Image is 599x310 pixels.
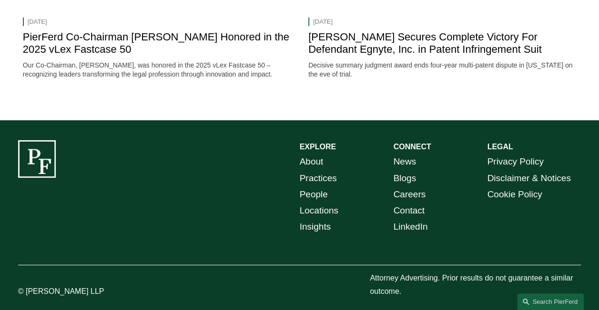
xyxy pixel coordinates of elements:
p: Attorney Advertising. Prior results do not guarantee a similar outcome. [370,271,581,299]
p: © [PERSON_NAME] LLP [18,285,135,299]
time: [DATE] [313,18,333,26]
a: News [393,154,416,170]
strong: EXPLORE [300,143,336,151]
time: [DATE] [28,18,47,26]
a: Privacy Policy [487,154,543,170]
a: Practices [300,170,337,186]
a: People [300,186,328,203]
a: Contact [393,203,424,219]
a: Careers [393,186,426,203]
strong: LEGAL [487,143,513,151]
a: About [300,154,324,170]
a: Search this site [517,293,584,310]
a: PierFerd Co-Chairman [PERSON_NAME] Honored in the 2025 vLex Fastcase 50 [23,31,289,55]
p: Our Co-Chairman, [PERSON_NAME], was honored in the 2025 vLex Fastcase 50 – recognizing leaders tr... [23,61,291,79]
a: [PERSON_NAME] Secures Complete Victory For Defendant Egnyte, Inc. in Patent Infringement Suit [308,31,542,55]
a: Insights [300,219,331,235]
a: Disclaimer & Notices [487,170,570,186]
strong: CONNECT [393,143,431,151]
p: Decisive summary judgment award ends four-year multi-patent dispute in [US_STATE] on the eve of t... [308,61,576,79]
a: Cookie Policy [487,186,542,203]
a: Locations [300,203,338,219]
a: LinkedIn [393,219,427,235]
a: Blogs [393,170,416,186]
